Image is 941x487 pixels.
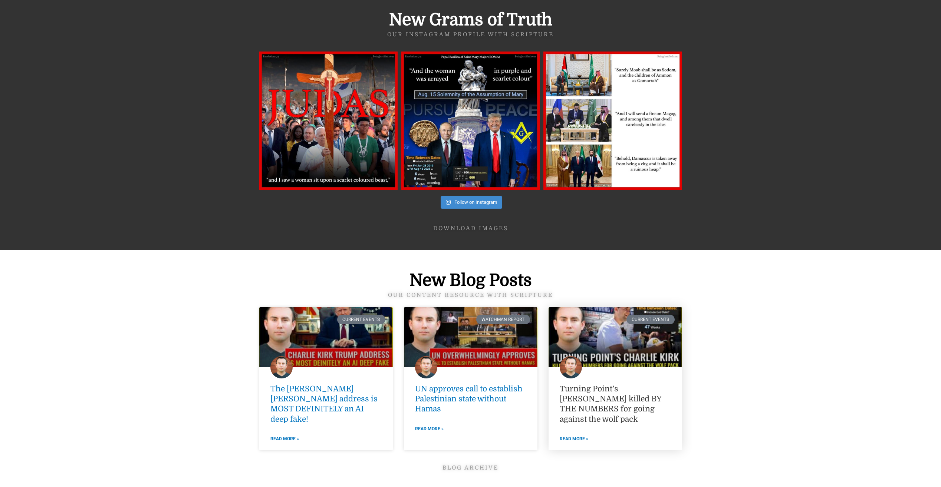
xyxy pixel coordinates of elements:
[415,384,523,414] a: UN approves call to establish Palestinian state without Hamas
[446,199,451,205] svg: Instagram
[415,425,444,433] a: Read more about UN approves call to establish Palestinian state without Hamas
[259,32,682,37] h5: our instagram profile with scripture
[543,52,682,190] img: IT WON'T GO WELL FOR THOSE CONSPIRING WITH EDOM THE BEAST #MBS AS WE HEAD TO THE END. I SPEAK WIT...
[401,52,540,190] img: NOTE THE COLOURS ON THEIR TIES TWO SERVANTS OF MYSTERY BABYLON DANCING FOR THE DEVIL AS WE HEAD T...
[259,11,682,28] h4: New Grams of Truth
[270,435,299,443] a: Read more about The Charlie Kirk Trump address is MOST DEFINITELY an AI deep fake!
[626,315,675,324] div: Current Events
[259,52,398,190] img: that scarlet beast that the whore of #Revelation rides is #JUDAS the son of perdition soon ascend...
[270,356,293,378] img: Marco
[259,292,682,298] h5: Our content resource with scripture
[433,225,508,232] a: DOWNLOAD IMAGEs
[441,196,502,209] a: Instagram Follow on Instagram
[476,315,530,324] div: Watchman Report
[560,384,661,424] a: Turning Point’s [PERSON_NAME] killed BY THE NUMBERS for going against the wolf pack
[270,384,378,424] a: The [PERSON_NAME] [PERSON_NAME] address is MOST DEFINITELY an AI deep fake!
[415,356,437,378] img: Marco
[560,356,582,378] img: Marco
[259,272,682,289] h4: New Blog Posts
[560,435,588,443] a: Read more about Turning Point’s Charlie Kirk killed BY THE NUMBERS for going against the wolf pack
[442,464,499,471] a: Blog archive
[454,199,497,205] span: Follow on Instagram
[337,315,385,324] div: Current Events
